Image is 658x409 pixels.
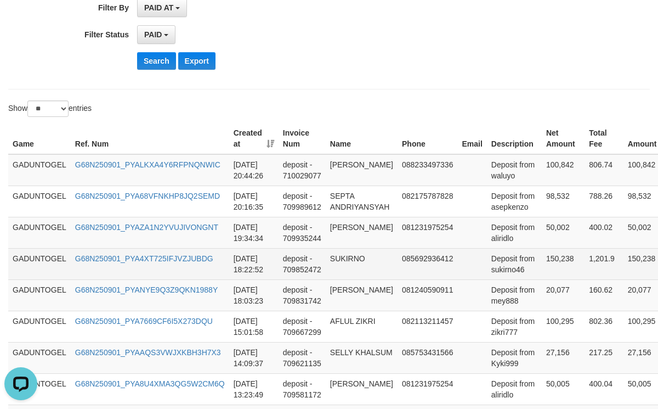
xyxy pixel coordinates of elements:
[398,186,457,217] td: 082175787828
[398,342,457,373] td: 085753431566
[8,217,71,248] td: GADUNTOGEL
[326,186,398,217] td: SEPTA ANDRIYANSYAH
[137,52,176,70] button: Search
[75,285,218,294] a: G68N250901_PYANYE9Q3Z9QKN1988Y
[326,342,398,373] td: SELLY KHALSUM
[487,217,542,248] td: Deposit from aliridlo
[542,342,585,373] td: 27,156
[229,248,279,279] td: [DATE] 18:22:52
[585,217,623,248] td: 400.02
[398,311,457,342] td: 082113211457
[326,248,398,279] td: SUKIRNO
[27,100,69,117] select: Showentries
[326,373,398,405] td: [PERSON_NAME]
[326,123,398,154] th: Name
[487,248,542,279] td: Deposit from sukirno46
[585,279,623,311] td: 160.62
[542,123,585,154] th: Net Amount
[229,279,279,311] td: [DATE] 18:03:23
[585,186,623,217] td: 788.26
[326,279,398,311] td: [PERSON_NAME]
[279,123,326,154] th: Invoice Num
[487,311,542,342] td: Deposit from zikri777
[8,123,71,154] th: Game
[585,342,623,373] td: 217.25
[229,217,279,248] td: [DATE] 19:34:34
[398,123,457,154] th: Phone
[279,186,326,217] td: deposit - 709989612
[229,373,279,405] td: [DATE] 13:23:49
[75,254,213,263] a: G68N250901_PYA4XT725IFJVZJUBDG
[398,373,457,405] td: 081231975254
[279,342,326,373] td: deposit - 709621135
[542,186,585,217] td: 98,532
[279,217,326,248] td: deposit - 709935244
[8,311,71,342] td: GADUNTOGEL
[279,154,326,186] td: deposit - 710029077
[144,30,162,39] span: PAID
[457,123,486,154] th: Email
[487,373,542,405] td: Deposit from aliridlo
[75,160,220,169] a: G68N250901_PYALKXA4Y6RFPNQNWIC
[279,373,326,405] td: deposit - 709581172
[487,342,542,373] td: Deposit from Kyki999
[487,279,542,311] td: Deposit from mey888
[137,25,175,44] button: PAID
[542,279,585,311] td: 20,077
[229,186,279,217] td: [DATE] 20:16:35
[585,311,623,342] td: 802.36
[4,4,37,37] button: Open LiveChat chat widget
[75,379,225,388] a: G68N250901_PYA8U4XMA3QG5W2CM6Q
[279,248,326,279] td: deposit - 709852472
[8,100,92,117] label: Show entries
[229,154,279,186] td: [DATE] 20:44:26
[75,192,220,200] a: G68N250901_PYA68VFNKHP8JQ2SEMD
[71,123,229,154] th: Ref. Num
[8,279,71,311] td: GADUNTOGEL
[8,248,71,279] td: GADUNTOGEL
[229,342,279,373] td: [DATE] 14:09:37
[398,154,457,186] td: 088233497336
[398,279,457,311] td: 081240590911
[542,217,585,248] td: 50,002
[326,154,398,186] td: [PERSON_NAME]
[75,223,218,232] a: G68N250901_PYAZA1N2YVUJIVONGNT
[229,311,279,342] td: [DATE] 15:01:58
[542,248,585,279] td: 150,238
[75,317,213,326] a: G68N250901_PYA7669CF6I5X273DQU
[487,123,542,154] th: Description
[585,154,623,186] td: 806.74
[585,373,623,405] td: 400.04
[8,186,71,217] td: GADUNTOGEL
[326,311,398,342] td: AFLUL ZIKRI
[75,348,221,357] a: G68N250901_PYAAQS3VWJXKBH3H7X3
[542,311,585,342] td: 100,295
[279,311,326,342] td: deposit - 709667299
[487,154,542,186] td: Deposit from waluyo
[229,123,279,154] th: Created at: activate to sort column ascending
[585,123,623,154] th: Total Fee
[8,342,71,373] td: GADUNTOGEL
[326,217,398,248] td: [PERSON_NAME]
[542,373,585,405] td: 50,005
[398,217,457,248] td: 081231975254
[585,248,623,279] td: 1,201.9
[398,248,457,279] td: 085692936412
[8,154,71,186] td: GADUNTOGEL
[542,154,585,186] td: 100,842
[178,52,215,70] button: Export
[144,3,173,12] span: PAID AT
[279,279,326,311] td: deposit - 709831742
[487,186,542,217] td: Deposit from asepkenzo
